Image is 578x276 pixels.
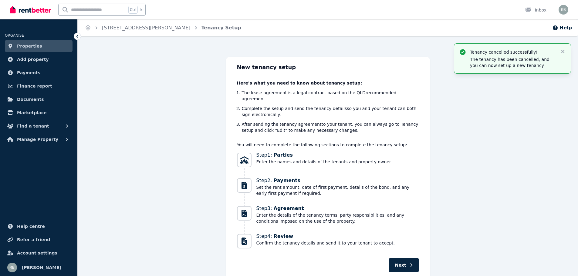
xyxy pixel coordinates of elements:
[5,133,73,145] button: Manage Property
[274,152,293,158] span: Parties
[557,255,572,270] iframe: Intercom live chat
[242,105,419,118] li: Complete the setup and send the tenancy details so you and your tenant can both sign electronical...
[274,233,293,239] span: Review
[256,177,419,184] span: Step 2 :
[10,5,51,14] img: RentBetter
[242,121,419,133] li: After sending the tenancy agreement to your tenant, you can always go to Tenancy setup and click ...
[5,53,73,65] a: Add property
[256,240,395,246] span: Confirm the tenancy details and send it to your tenant to accept.
[237,80,419,86] p: Here's what you need to know about tenancy setup:
[5,40,73,52] a: Properties
[525,7,546,13] div: Inbox
[552,24,572,32] button: Help
[256,184,419,196] span: Set the rent amount, date of first payment, details of the bond, and any early first payment if r...
[389,258,419,272] button: Next
[274,205,304,211] span: Agreement
[237,151,419,250] nav: Progress
[17,96,44,103] span: Documents
[7,263,17,272] img: Rick Baek
[256,159,392,165] span: Enter the names and details of the tenants and property owner.
[17,42,42,50] span: Properties
[5,107,73,119] a: Marketplace
[237,142,419,148] p: You will need to complete the following sections to complete the tenancy setup:
[201,24,242,32] span: Tenancy Setup
[256,151,392,159] span: Step 1 :
[5,247,73,259] a: Account settings
[5,80,73,92] a: Finance report
[256,233,395,240] span: Step 4 :
[5,93,73,105] a: Documents
[256,212,419,224] span: Enter the details of the tenancy terms, party responsibilities, and any conditions imposed on the...
[5,120,73,132] button: Find a tenant
[17,69,40,76] span: Payments
[274,178,300,183] span: Payments
[128,6,138,14] span: Ctrl
[17,236,50,243] span: Refer a friend
[237,63,419,71] h2: New tenancy setup
[78,19,248,36] nav: Breadcrumb
[559,5,568,15] img: Rick Baek
[17,136,58,143] span: Manage Property
[22,264,61,271] span: [PERSON_NAME]
[395,262,406,268] span: Next
[5,234,73,246] a: Refer a friend
[470,49,555,55] p: Tenancy cancelled successfully!
[17,249,57,257] span: Account settings
[470,56,555,68] p: The tenancy has been cancelled, and you can now set up a new tenancy.
[17,82,52,90] span: Finance report
[140,7,142,12] span: k
[5,33,24,38] span: ORGANISE
[102,25,191,31] a: [STREET_ADDRESS][PERSON_NAME]
[5,220,73,232] a: Help centre
[5,67,73,79] a: Payments
[17,122,49,130] span: Find a tenant
[242,90,419,102] li: The lease agreement is a legal contract based on the QLD recommended agreement.
[17,223,45,230] span: Help centre
[17,56,49,63] span: Add property
[256,205,419,212] span: Step 3 :
[17,109,46,116] span: Marketplace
